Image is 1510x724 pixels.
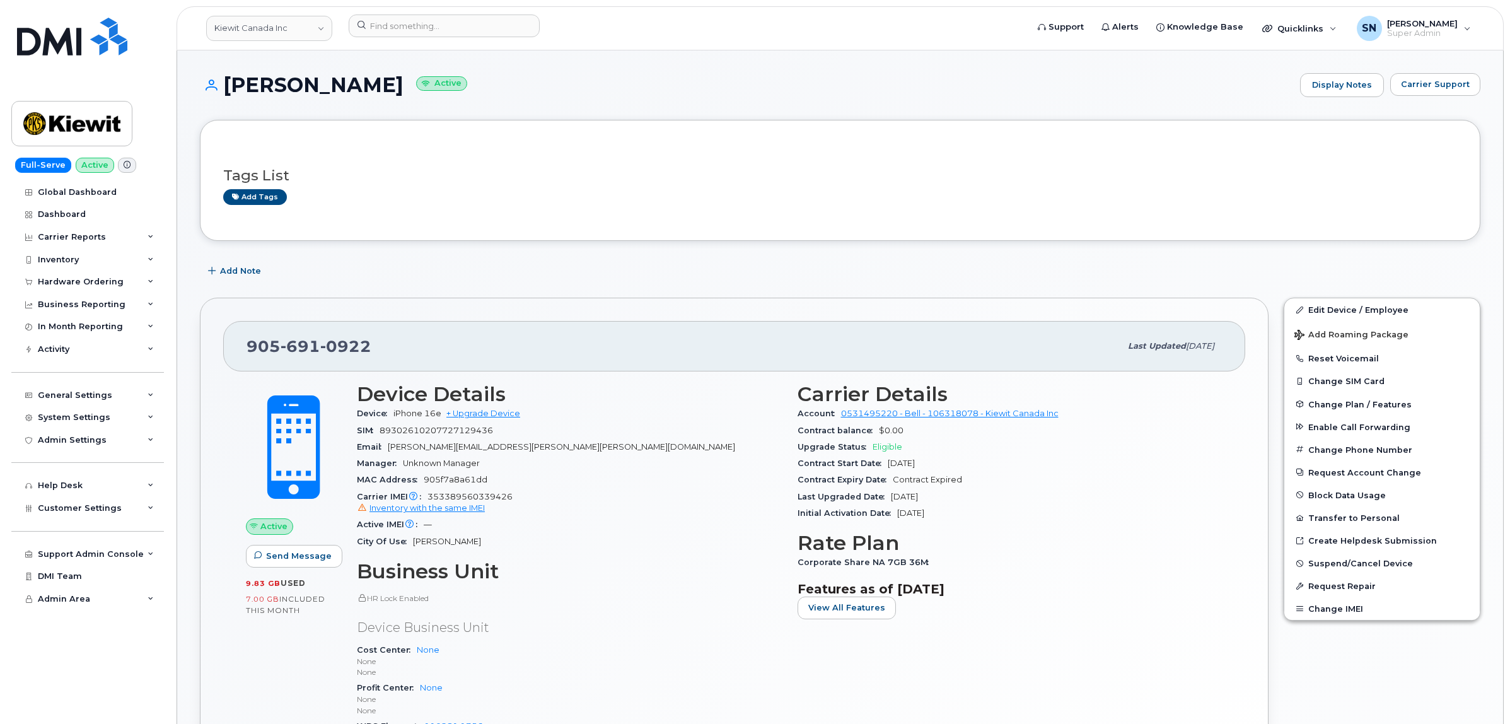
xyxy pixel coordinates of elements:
[1308,422,1410,431] span: Enable Call Forwarding
[281,337,320,356] span: 691
[841,409,1059,418] a: 0531495220 - Bell - 106318078 - Kiewit Canada Inc
[403,458,480,468] span: Unknown Manager
[1284,321,1480,347] button: Add Roaming Package
[1284,461,1480,484] button: Request Account Change
[798,492,891,501] span: Last Upgraded Date
[808,602,885,614] span: View All Features
[798,558,935,567] span: Corporate Share NA 7GB 36M
[798,581,1223,597] h3: Features as of [DATE]
[266,550,332,562] span: Send Message
[220,265,261,277] span: Add Note
[798,597,896,619] button: View All Features
[357,560,782,583] h3: Business Unit
[357,537,413,546] span: City Of Use
[246,594,325,615] span: included this month
[798,383,1223,406] h3: Carrier Details
[260,520,287,532] span: Active
[357,409,393,418] span: Device
[200,260,272,283] button: Add Note
[1284,506,1480,529] button: Transfer to Personal
[413,537,481,546] span: [PERSON_NAME]
[420,683,443,692] a: None
[1186,341,1214,351] span: [DATE]
[357,503,485,513] a: Inventory with the same IMEI
[873,442,902,452] span: Eligible
[357,645,417,655] span: Cost Center
[1284,438,1480,461] button: Change Phone Number
[357,426,380,435] span: SIM
[798,458,888,468] span: Contract Start Date
[357,683,420,692] span: Profit Center
[281,578,306,588] span: used
[424,475,487,484] span: 905f7a8a61dd
[798,508,897,518] span: Initial Activation Date
[1284,370,1480,392] button: Change SIM Card
[424,520,432,529] span: —
[380,426,493,435] span: 89302610207727129436
[357,458,403,468] span: Manager
[246,545,342,568] button: Send Message
[897,508,924,518] span: [DATE]
[1284,597,1480,620] button: Change IMEI
[1284,529,1480,552] a: Create Helpdesk Submission
[1300,73,1384,97] a: Display Notes
[357,475,424,484] span: MAC Address
[879,426,903,435] span: $0.00
[416,76,467,91] small: Active
[893,475,962,484] span: Contract Expired
[369,503,485,513] span: Inventory with the same IMEI
[357,619,782,637] p: Device Business Unit
[200,74,1294,96] h1: [PERSON_NAME]
[798,409,841,418] span: Account
[357,656,782,667] p: None
[246,595,279,604] span: 7.00 GB
[891,492,918,501] span: [DATE]
[888,458,915,468] span: [DATE]
[1284,298,1480,321] a: Edit Device / Employee
[798,426,879,435] span: Contract balance
[357,442,388,452] span: Email
[1284,416,1480,438] button: Enable Call Forwarding
[1284,575,1480,597] button: Request Repair
[357,520,424,529] span: Active IMEI
[247,337,371,356] span: 905
[1308,399,1412,409] span: Change Plan / Features
[1284,347,1480,370] button: Reset Voicemail
[357,593,782,604] p: HR Lock Enabled
[446,409,520,418] a: + Upgrade Device
[357,492,427,501] span: Carrier IMEI
[357,492,782,515] span: 353389560339426
[1284,484,1480,506] button: Block Data Usage
[417,645,439,655] a: None
[223,189,287,205] a: Add tags
[1401,78,1470,90] span: Carrier Support
[1294,330,1408,342] span: Add Roaming Package
[1284,393,1480,416] button: Change Plan / Features
[223,168,1457,184] h3: Tags List
[246,579,281,588] span: 9.83 GB
[388,442,735,452] span: [PERSON_NAME][EMAIL_ADDRESS][PERSON_NAME][PERSON_NAME][DOMAIN_NAME]
[798,475,893,484] span: Contract Expiry Date
[1128,341,1186,351] span: Last updated
[798,532,1223,554] h3: Rate Plan
[357,694,782,704] p: None
[1308,559,1413,568] span: Suspend/Cancel Device
[1390,73,1480,96] button: Carrier Support
[357,705,782,716] p: None
[320,337,371,356] span: 0922
[393,409,441,418] span: iPhone 16e
[357,667,782,677] p: None
[798,442,873,452] span: Upgrade Status
[357,383,782,406] h3: Device Details
[1284,552,1480,575] button: Suspend/Cancel Device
